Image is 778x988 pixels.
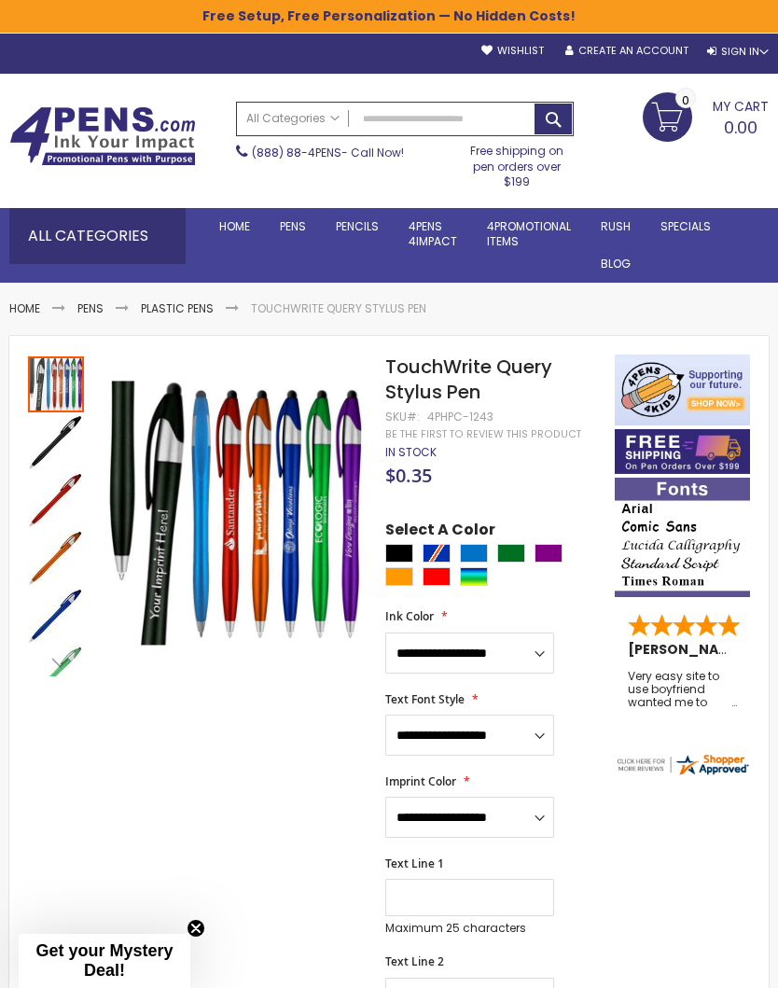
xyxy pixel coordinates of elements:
[646,208,726,245] a: Specials
[615,355,750,426] img: 4pens 4 kids
[615,478,750,597] img: font-personalization-examples
[321,208,394,245] a: Pencils
[9,300,40,316] a: Home
[601,218,631,234] span: Rush
[628,670,737,710] div: Very easy site to use boyfriend wanted me to order pens for his business
[385,953,444,969] span: Text Line 2
[385,520,495,545] span: Select A Color
[28,414,84,470] img: TouchWrite Query Stylus Pen
[394,208,472,260] a: 4Pens4impact
[9,208,186,264] div: All Categories
[385,856,444,871] span: Text Line 1
[385,921,553,936] p: Maximum 25 characters
[459,136,574,189] div: Free shipping on pen orders over $199
[204,208,265,245] a: Home
[423,567,451,586] div: Red
[481,44,544,58] a: Wishlist
[28,586,86,644] div: TouchWrite Query Stylus Pen
[628,640,751,659] span: [PERSON_NAME]
[385,608,434,624] span: Ink Color
[336,218,379,234] span: Pencils
[643,92,769,139] a: 0.00 0
[28,355,86,412] div: TouchWrite Query Stylus Pen
[682,91,689,109] span: 0
[385,544,413,563] div: Black
[615,765,750,781] a: 4pens.com certificate URL
[586,245,646,283] a: Blog
[615,752,750,777] img: 4pens.com widget logo
[385,567,413,586] div: Orange
[385,354,552,405] span: TouchWrite Query Stylus Pen
[28,528,86,586] div: TouchWrite Query Stylus Pen
[409,218,457,249] span: 4Pens 4impact
[28,646,84,702] img: TouchWrite Query Stylus Pen
[385,444,437,460] span: In stock
[586,208,646,245] a: Rush
[104,382,368,646] img: TouchWrite Query Stylus Pen
[385,427,581,441] a: Be the first to review this product
[265,208,321,245] a: Pens
[385,773,456,789] span: Imprint Color
[724,116,757,139] span: 0.00
[28,412,86,470] div: TouchWrite Query Stylus Pen
[219,218,250,234] span: Home
[497,544,525,563] div: Green
[601,256,631,271] span: Blog
[707,45,769,59] div: Sign In
[565,44,688,58] a: Create an Account
[251,301,426,316] li: TouchWrite Query Stylus Pen
[385,445,437,460] div: Availability
[385,409,420,424] strong: SKU
[487,218,571,249] span: 4PROMOTIONAL ITEMS
[237,103,349,133] a: All Categories
[28,472,84,528] img: TouchWrite Query Stylus Pen
[28,588,84,644] img: TouchWrite Query Stylus Pen
[246,111,340,126] span: All Categories
[35,941,173,980] span: Get your Mystery Deal!
[252,145,404,160] span: - Call Now!
[280,218,306,234] span: Pens
[472,208,586,260] a: 4PROMOTIONALITEMS
[19,934,190,988] div: Get your Mystery Deal!Close teaser
[535,544,563,563] div: Purple
[427,410,493,424] div: 4PHPC-1243
[615,429,750,474] img: Free shipping on orders over $199
[28,470,86,528] div: TouchWrite Query Stylus Pen
[460,567,488,586] div: Assorted
[141,300,214,316] a: Plastic Pens
[28,644,86,702] div: TouchWrite Query Stylus Pen
[28,648,84,676] div: Next
[28,530,84,586] img: TouchWrite Query Stylus Pen
[385,463,432,488] span: $0.35
[77,300,104,316] a: Pens
[9,106,196,166] img: 4Pens Custom Pens and Promotional Products
[252,145,341,160] a: (888) 88-4PENS
[385,691,465,707] span: Text Font Style
[660,218,711,234] span: Specials
[187,919,205,938] button: Close teaser
[460,544,488,563] div: Blue Light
